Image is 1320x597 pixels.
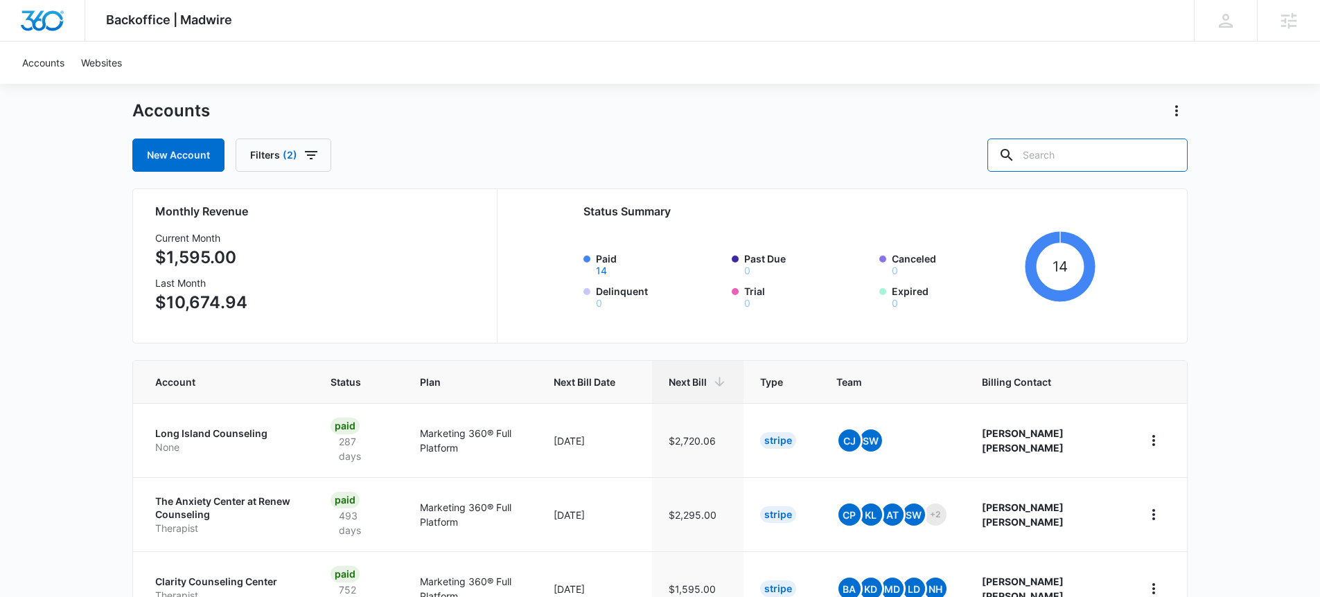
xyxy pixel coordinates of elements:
p: Clarity Counseling Center [155,575,297,589]
h3: Current Month [155,231,247,245]
button: Actions [1165,100,1188,122]
a: New Account [132,139,225,172]
label: Expired [892,284,1019,308]
label: Trial [744,284,872,308]
td: [DATE] [537,477,652,551]
h2: Status Summary [583,203,1095,220]
span: SW [903,504,925,526]
span: +2 [924,504,947,526]
strong: [PERSON_NAME] [PERSON_NAME] [982,501,1064,528]
span: Plan [420,375,520,389]
span: Next Bill [669,375,707,389]
p: Long Island Counseling [155,427,297,440]
p: 493 days [331,508,387,537]
button: Filters(2) [236,139,331,172]
label: Paid [596,251,723,276]
div: Stripe [760,580,796,597]
input: Search [987,139,1188,172]
div: Paid [331,566,360,582]
p: Marketing 360® Full Platform [420,426,520,455]
label: Canceled [892,251,1019,276]
span: Next Bill Date [554,375,615,389]
p: $1,595.00 [155,245,247,270]
a: Long Island CounselingNone [155,427,297,454]
div: Paid [331,492,360,508]
span: Type [760,375,783,389]
div: Stripe [760,432,796,449]
span: (2) [283,150,297,160]
span: Billing Contact [982,375,1109,389]
h2: Monthly Revenue [155,203,480,220]
button: home [1143,429,1165,452]
td: [DATE] [537,403,652,477]
label: Past Due [744,251,872,276]
span: SW [860,429,882,452]
p: $10,674.94 [155,290,247,315]
button: home [1143,504,1165,526]
div: Stripe [760,506,796,523]
div: Paid [331,418,360,434]
button: Paid [596,266,607,276]
a: The Anxiety Center at Renew CounselingTherapist [155,494,297,535]
p: None [155,440,297,454]
span: CJ [838,429,861,452]
h1: Accounts [132,100,210,121]
tspan: 14 [1053,258,1068,275]
strong: [PERSON_NAME] [PERSON_NAME] [982,427,1064,454]
p: Marketing 360® Full Platform [420,500,520,529]
span: Account [155,375,277,389]
a: Websites [73,42,130,84]
p: 287 days [331,434,387,463]
p: The Anxiety Center at Renew Counseling [155,494,297,522]
span: CP [838,504,861,526]
h3: Last Month [155,276,247,290]
label: Delinquent [596,284,723,308]
span: KL [860,504,882,526]
span: Team [836,375,929,389]
td: $2,295.00 [652,477,743,551]
span: AT [881,504,904,526]
p: Therapist [155,522,297,535]
span: Backoffice | Madwire [106,12,232,27]
a: Accounts [14,42,73,84]
span: Status [331,375,367,389]
td: $2,720.06 [652,403,743,477]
